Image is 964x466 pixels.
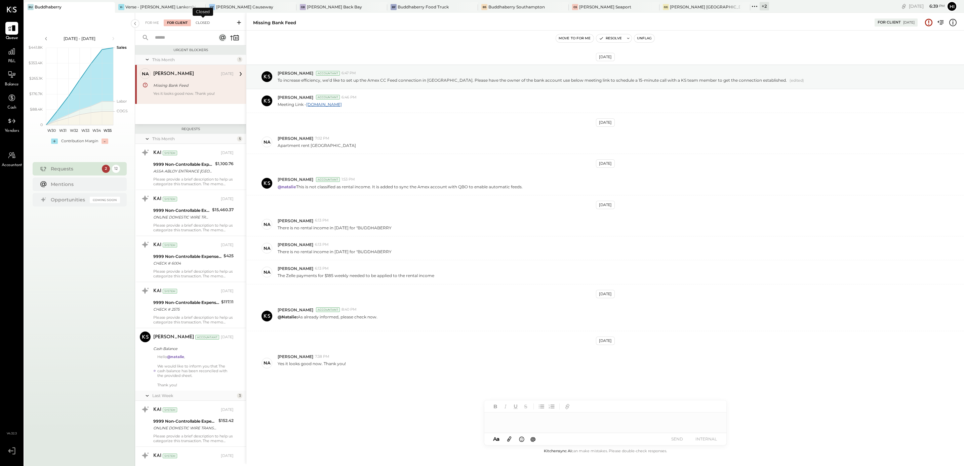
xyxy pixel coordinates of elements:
[496,436,499,442] span: a
[153,269,234,278] div: Please provide a brief description to help us categorize this transaction. The memo might be help...
[947,1,957,12] button: Hi
[278,135,313,141] span: [PERSON_NAME]
[152,393,235,398] div: Last Week
[278,314,377,325] p: As already informed, please check now.
[5,128,19,134] span: Vendors
[216,4,273,10] div: [PERSON_NAME] Causeway
[264,360,271,366] div: na
[142,71,149,77] div: na
[491,402,500,411] button: Bold
[221,299,234,305] div: $117.11
[596,34,625,42] button: Resolve
[0,68,23,88] a: Balance
[47,128,56,133] text: W30
[224,253,234,259] div: $425
[221,335,234,340] div: [DATE]
[596,290,615,298] div: [DATE]
[92,128,101,133] text: W34
[315,136,329,141] span: 7:02 PM
[693,434,720,443] button: INTERNAL
[278,102,342,107] p: Meeting Link -
[215,160,234,167] div: $1,100.76
[278,307,313,313] span: [PERSON_NAME]
[153,177,234,186] div: Please provide a brief description to help us categorize this transaction. The memo might be help...
[307,4,362,10] div: [PERSON_NAME] Back Bay
[264,139,271,145] div: na
[2,162,22,168] span: Accountant
[163,289,177,294] div: System
[163,454,177,458] div: System
[153,315,234,324] div: Please provide a brief description to help us categorize this transaction. The memo might be help...
[547,402,556,411] button: Ordered List
[221,150,234,156] div: [DATE]
[118,4,124,10] div: V-
[315,242,329,247] span: 6:13 PM
[153,253,222,260] div: 9999 Non-Controllable Expenses:Other Income and Expenses:To Be Classified P&L
[167,354,184,359] strong: @natalie
[40,122,43,127] text: 0
[221,453,234,459] div: [DATE]
[398,4,449,10] div: Buddhaberry Food Truck
[8,59,16,65] span: P&L
[315,354,329,359] span: 7:38 PM
[278,314,298,319] strong: @Natalie:
[315,266,329,271] span: 6:13 PM
[51,196,86,203] div: Opportunities
[153,306,219,313] div: CHECK # 2575
[153,334,194,341] div: [PERSON_NAME]
[51,165,98,172] div: Requests
[81,128,89,133] text: W33
[572,4,578,10] div: GS
[117,109,128,113] text: COGS
[152,136,235,142] div: This Month
[104,128,112,133] text: W35
[112,165,120,173] div: 12
[909,3,945,9] div: [DATE]
[221,196,234,202] div: [DATE]
[153,207,210,214] div: 9999 Non-Controllable Expenses:Other Income and Expenses:To Be Classified P&L
[596,159,615,168] div: [DATE]
[193,8,213,16] div: Closed
[278,94,313,100] span: [PERSON_NAME]
[316,307,340,312] div: Accountant
[278,354,313,359] span: [PERSON_NAME]
[153,260,222,267] div: CHECK # 6004
[278,249,392,255] p: There is no rental income in [DATE] for "BUDDHABERRY
[153,91,234,101] div: Yes it looks good now. Thank you!
[634,34,654,42] button: Unflag
[51,181,117,188] div: Mentions
[556,34,594,42] button: Move to for me
[0,22,23,41] a: Queue
[237,136,242,142] div: 5
[153,406,161,413] div: KAI
[29,45,43,50] text: $441.8K
[153,82,232,89] div: Missing Bank Feed
[663,4,669,10] div: GG
[157,383,234,387] div: Thank you!
[342,95,357,100] span: 6:46 PM
[596,53,615,61] div: [DATE]
[163,197,177,201] div: System
[278,218,313,224] span: [PERSON_NAME]
[70,128,78,133] text: W32
[209,4,215,10] div: GC
[117,99,127,104] text: Labor
[153,345,232,352] div: Cash Balance
[221,242,234,248] div: [DATE]
[117,45,127,50] text: Sales
[264,269,271,275] div: na
[264,221,271,228] div: na
[278,184,523,190] p: This is not classified as rental income. It is added to sync the Amex account with QBO to enable ...
[253,20,296,26] div: Missing Bank Feed
[0,91,23,111] a: Cash
[153,150,161,156] div: KAI
[278,225,392,231] p: There is no rental income in [DATE] for "BUDDHABERRY
[102,139,108,144] div: -
[5,82,19,88] span: Balance
[342,71,356,76] span: 6:47 PM
[278,242,313,247] span: [PERSON_NAME]
[315,218,329,223] span: 6:13 PM
[0,115,23,134] a: Vendors
[278,266,313,271] span: [PERSON_NAME]
[59,128,67,133] text: W31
